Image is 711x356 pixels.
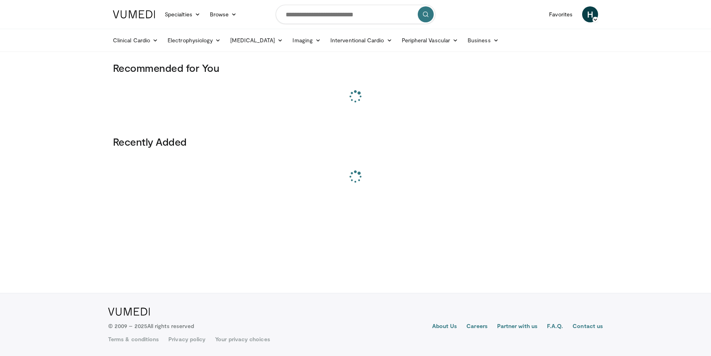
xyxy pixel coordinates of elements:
a: H [582,6,598,22]
a: F.A.Q. [547,322,563,332]
a: [MEDICAL_DATA] [225,32,288,48]
a: Imaging [288,32,326,48]
a: Peripheral Vascular [397,32,463,48]
h3: Recently Added [113,135,598,148]
input: Search topics, interventions [276,5,435,24]
img: VuMedi Logo [113,10,155,18]
a: Electrophysiology [163,32,225,48]
a: Clinical Cardio [108,32,163,48]
a: Privacy policy [168,335,205,343]
a: Browse [205,6,242,22]
a: Your privacy choices [215,335,270,343]
a: Specialties [160,6,205,22]
h3: Recommended for You [113,61,598,74]
p: © 2009 – 2025 [108,322,194,330]
a: Favorites [544,6,577,22]
a: Terms & conditions [108,335,159,343]
a: Partner with us [497,322,537,332]
a: Interventional Cardio [326,32,397,48]
img: VuMedi Logo [108,308,150,316]
a: Contact us [573,322,603,332]
span: All rights reserved [147,322,194,329]
a: About Us [432,322,457,332]
a: Careers [466,322,488,332]
a: Business [463,32,504,48]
